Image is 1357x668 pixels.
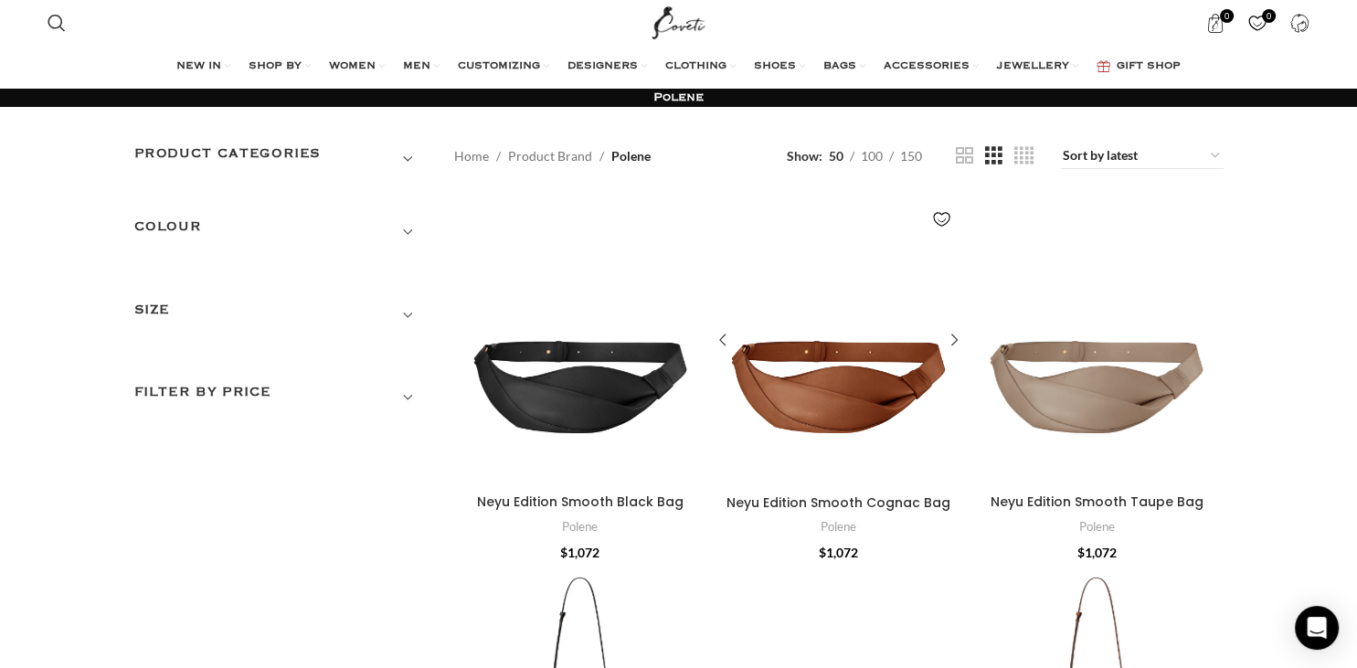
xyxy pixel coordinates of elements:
[329,48,385,85] a: WOMEN
[1077,545,1085,560] span: $
[454,196,707,485] a: Neyu Edition Smooth Black Bag
[134,143,427,175] h3: Product categories
[403,59,430,74] span: MEN
[1097,48,1181,85] a: GIFT SHOP
[560,545,599,560] bdi: 1,072
[819,545,858,560] bdi: 1,072
[560,545,567,560] span: $
[1239,5,1277,41] a: 0
[458,59,540,74] span: CUSTOMIZING
[991,493,1203,511] a: Neyu Edition Smooth Taupe Bag
[665,48,736,85] a: CLOTHING
[997,48,1078,85] a: JEWELLERY
[134,382,427,413] h3: Filter by price
[665,59,726,74] span: CLOTHING
[1239,5,1277,41] div: My Wishlist
[249,59,302,74] span: SHOP BY
[1079,518,1115,535] a: Polene
[1097,60,1110,72] img: GiftBag
[1077,545,1117,560] bdi: 1,072
[477,493,684,511] a: Neyu Edition Smooth Black Bag
[712,196,965,486] a: Neyu Edition Smooth Cognac Bag
[134,300,427,331] h3: SIZE
[884,48,979,85] a: ACCESSORIES
[1295,606,1339,650] div: Open Intercom Messenger
[754,59,796,74] span: SHOES
[567,48,647,85] a: DESIGNERS
[970,196,1224,485] a: Neyu Edition Smooth Taupe Bag
[1197,5,1235,41] a: 0
[38,5,75,41] a: Search
[134,217,427,248] h3: COLOUR
[176,48,230,85] a: NEW IN
[823,59,856,74] span: BAGS
[754,48,805,85] a: SHOES
[726,493,950,512] a: Neyu Edition Smooth Cognac Bag
[38,48,1319,85] div: Main navigation
[1220,9,1234,23] span: 0
[1262,9,1276,23] span: 0
[176,59,221,74] span: NEW IN
[819,545,826,560] span: $
[997,59,1069,74] span: JEWELLERY
[821,518,856,535] a: Polene
[823,48,865,85] a: BAGS
[403,48,440,85] a: MEN
[562,518,598,535] a: Polene
[458,48,549,85] a: CUSTOMIZING
[329,59,376,74] span: WOMEN
[567,59,638,74] span: DESIGNERS
[1117,59,1181,74] span: GIFT SHOP
[249,48,311,85] a: SHOP BY
[884,59,970,74] span: ACCESSORIES
[648,14,709,29] a: Site logo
